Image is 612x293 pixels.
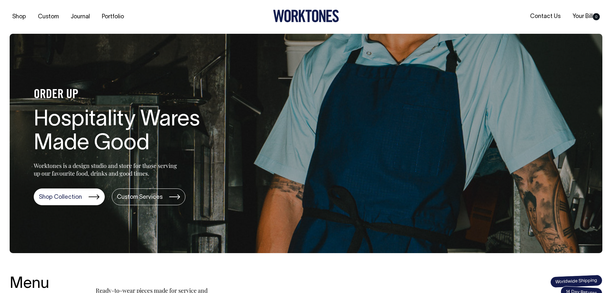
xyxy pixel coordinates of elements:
a: Shop Collection [34,188,105,205]
h1: Hospitality Wares Made Good [34,108,239,156]
a: Custom [35,12,61,22]
a: Journal [68,12,93,22]
a: Your Bill0 [570,11,602,22]
h4: ORDER UP [34,88,239,102]
p: Worktones is a design studio and store for those serving up our favourite food, drinks and good t... [34,162,180,177]
span: 0 [593,13,600,20]
a: Portfolio [99,12,127,22]
a: Custom Services [112,188,185,205]
a: Shop [10,12,29,22]
a: Contact Us [528,11,563,22]
span: Worldwide Shipping [550,274,602,288]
